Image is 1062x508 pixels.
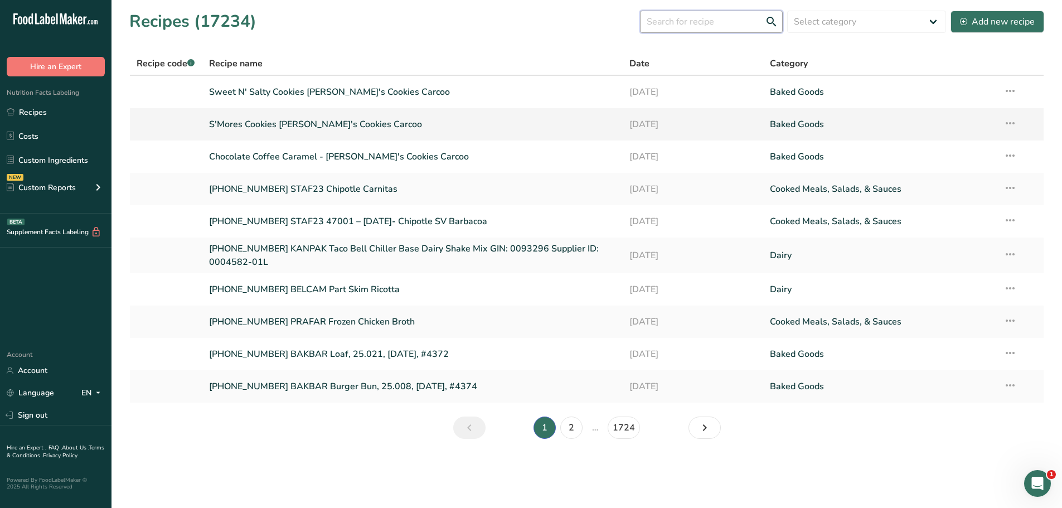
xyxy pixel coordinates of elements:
[209,242,617,269] a: [PHONE_NUMBER] KANPAK Taco Bell Chiller Base Dairy Shake Mix GIN: 0093296 Supplier ID: 0004582-01L
[770,113,990,136] a: Baked Goods
[629,57,649,70] span: Date
[7,477,105,490] div: Powered By FoodLabelMaker © 2025 All Rights Reserved
[629,145,757,168] a: [DATE]
[209,145,617,168] a: Chocolate Coffee Caramel - [PERSON_NAME]'s Cookies Carcoo
[640,11,783,33] input: Search for recipe
[770,177,990,201] a: Cooked Meals, Salads, & Sauces
[770,278,990,301] a: Dairy
[209,57,263,70] span: Recipe name
[770,57,808,70] span: Category
[629,80,757,104] a: [DATE]
[1047,470,1056,479] span: 1
[7,219,25,225] div: BETA
[629,177,757,201] a: [DATE]
[629,210,757,233] a: [DATE]
[7,182,76,193] div: Custom Reports
[951,11,1044,33] button: Add new recipe
[137,57,195,70] span: Recipe code
[209,278,617,301] a: [PHONE_NUMBER] BELCAM Part Skim Ricotta
[62,444,89,452] a: About Us .
[209,113,617,136] a: S'Mores Cookies [PERSON_NAME]'s Cookies Carcoo
[7,174,23,181] div: NEW
[7,383,54,403] a: Language
[209,80,617,104] a: Sweet N' Salty Cookies [PERSON_NAME]'s Cookies Carcoo
[209,310,617,333] a: [PHONE_NUMBER] PRAFAR Frozen Chicken Broth
[209,342,617,366] a: [PHONE_NUMBER] BAKBAR Loaf, 25.021, [DATE], #4372
[560,417,583,439] a: Page 2.
[629,278,757,301] a: [DATE]
[453,417,486,439] a: Previous page
[770,210,990,233] a: Cooked Meals, Salads, & Sauces
[209,210,617,233] a: [PHONE_NUMBER] STAF23 47001 – [DATE]- Chipotle SV Barbacoa
[770,80,990,104] a: Baked Goods
[770,242,990,269] a: Dairy
[7,444,104,459] a: Terms & Conditions .
[629,310,757,333] a: [DATE]
[629,375,757,398] a: [DATE]
[7,57,105,76] button: Hire an Expert
[7,444,46,452] a: Hire an Expert .
[129,9,256,34] h1: Recipes (17234)
[608,417,640,439] a: Page 1724.
[688,417,721,439] a: Next page
[629,342,757,366] a: [DATE]
[81,386,105,400] div: EN
[43,452,77,459] a: Privacy Policy
[960,15,1035,28] div: Add new recipe
[629,242,757,269] a: [DATE]
[209,177,617,201] a: [PHONE_NUMBER] STAF23 Chipotle Carnitas
[209,375,617,398] a: [PHONE_NUMBER] BAKBAR Burger Bun, 25.008, [DATE], #4374
[49,444,62,452] a: FAQ .
[1024,470,1051,497] iframe: Intercom live chat
[770,310,990,333] a: Cooked Meals, Salads, & Sauces
[770,342,990,366] a: Baked Goods
[770,375,990,398] a: Baked Goods
[770,145,990,168] a: Baked Goods
[629,113,757,136] a: [DATE]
